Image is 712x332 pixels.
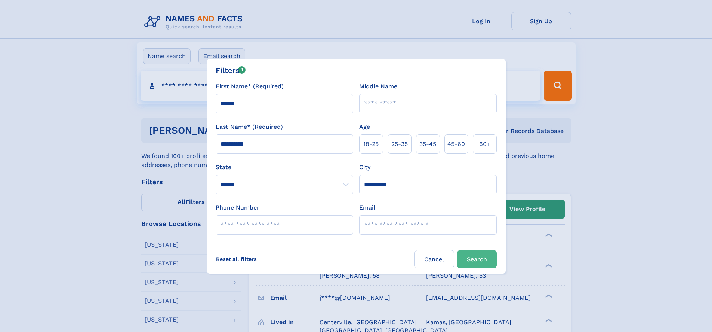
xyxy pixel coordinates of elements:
[216,122,283,131] label: Last Name* (Required)
[447,140,465,149] span: 45‑60
[216,163,353,172] label: State
[359,203,375,212] label: Email
[419,140,436,149] span: 35‑45
[216,82,284,91] label: First Name* (Required)
[216,65,246,76] div: Filters
[211,250,262,268] label: Reset all filters
[216,203,259,212] label: Phone Number
[359,163,370,172] label: City
[391,140,408,149] span: 25‑35
[359,82,397,91] label: Middle Name
[363,140,379,149] span: 18‑25
[414,250,454,268] label: Cancel
[359,122,370,131] label: Age
[457,250,497,268] button: Search
[479,140,490,149] span: 60+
